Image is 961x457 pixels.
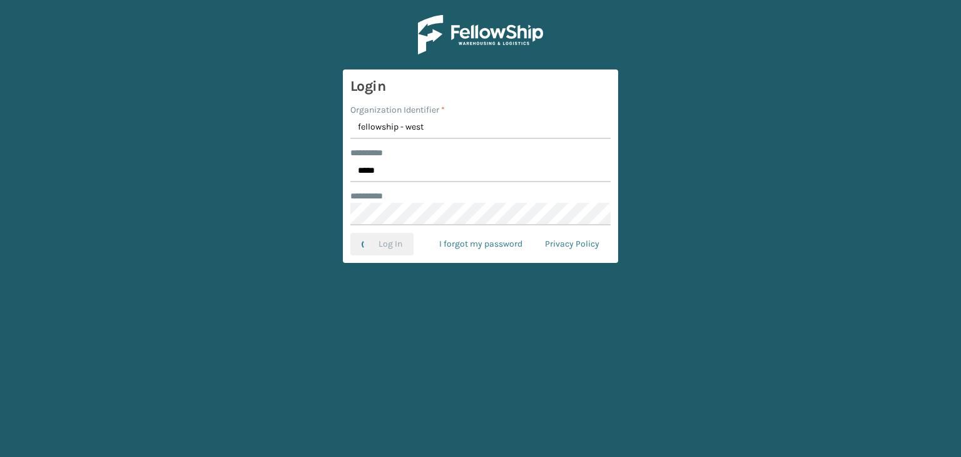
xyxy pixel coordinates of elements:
button: Log In [350,233,414,255]
label: Organization Identifier [350,103,445,116]
img: Logo [418,15,543,54]
a: Privacy Policy [534,233,611,255]
h3: Login [350,77,611,96]
a: I forgot my password [428,233,534,255]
